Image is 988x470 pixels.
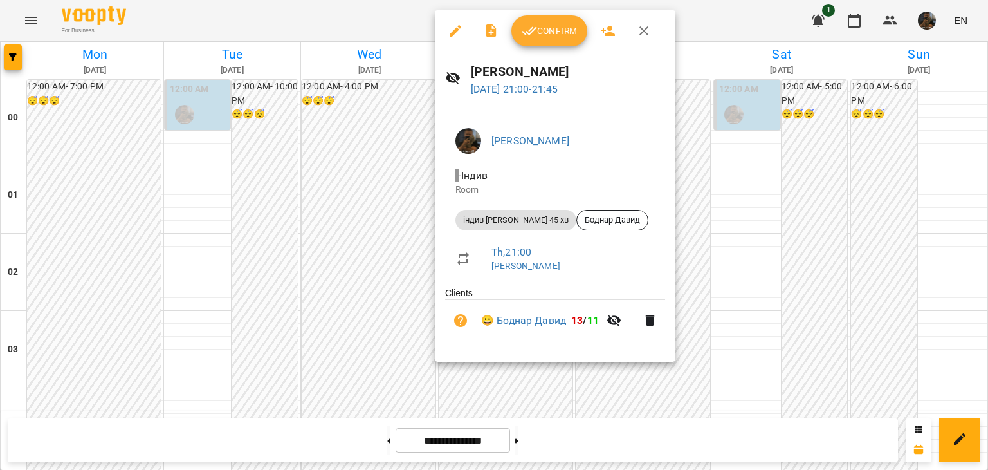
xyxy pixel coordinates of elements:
[571,314,583,326] span: 13
[522,23,577,39] span: Confirm
[445,305,476,336] button: Unpaid. Bill the attendance?
[455,169,490,182] span: - Індив
[445,287,665,346] ul: Clients
[455,214,576,226] span: індив [PERSON_NAME] 45 хв
[481,313,566,328] a: 😀 Боднар Давид
[571,314,599,326] b: /
[511,15,587,46] button: Confirm
[576,210,648,230] div: Боднар Давид
[577,214,648,226] span: Боднар Давид
[471,62,666,82] h6: [PERSON_NAME]
[455,183,655,196] p: Room
[491,261,560,271] a: [PERSON_NAME]
[491,246,531,258] a: Th , 21:00
[491,135,569,147] a: [PERSON_NAME]
[471,83,558,95] a: [DATE] 21:00-21:45
[455,128,481,154] img: 38836d50468c905d322a6b1b27ef4d16.jpg
[587,314,599,326] span: 11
